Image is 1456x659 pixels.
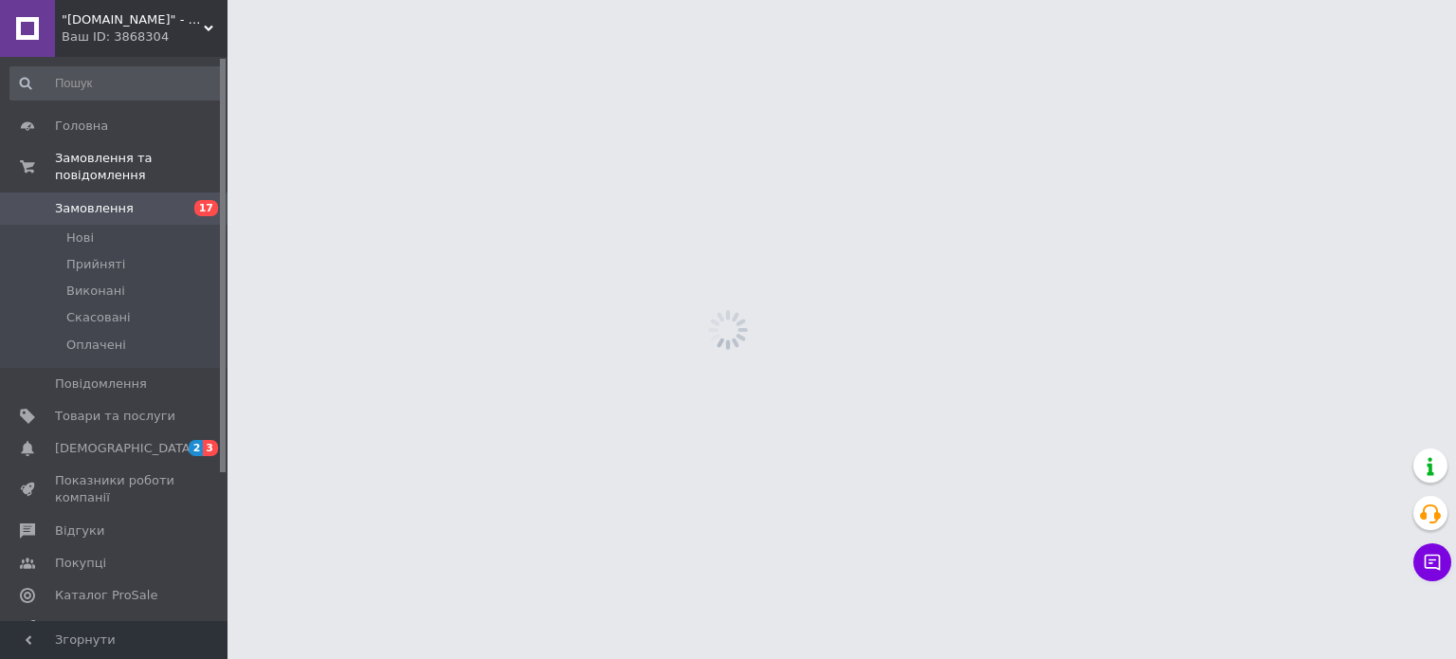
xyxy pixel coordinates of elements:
[55,555,106,572] span: Покупці
[9,66,224,101] input: Пошук
[55,619,120,636] span: Аналітика
[62,28,227,46] div: Ваш ID: 3868304
[55,118,108,135] span: Головна
[55,150,227,184] span: Замовлення та повідомлення
[62,11,204,28] span: "Tophop.com.ua" - Интернет магазин
[55,472,175,506] span: Показники роботи компанії
[66,309,131,326] span: Скасовані
[189,440,204,456] span: 2
[55,522,104,540] span: Відгуки
[66,229,94,247] span: Нові
[55,587,157,604] span: Каталог ProSale
[55,440,195,457] span: [DEMOGRAPHIC_DATA]
[66,256,125,273] span: Прийняті
[55,200,134,217] span: Замовлення
[194,200,218,216] span: 17
[55,375,147,393] span: Повідомлення
[55,408,175,425] span: Товари та послуги
[1413,543,1451,581] button: Чат з покупцем
[66,283,125,300] span: Виконані
[203,440,218,456] span: 3
[66,337,126,354] span: Оплачені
